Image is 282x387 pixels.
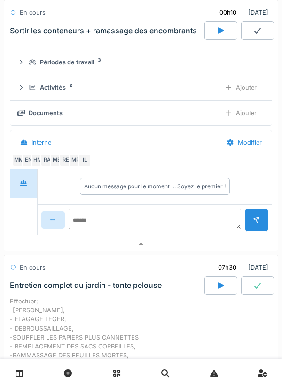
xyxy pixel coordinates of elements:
[12,154,25,167] div: MM
[31,154,44,167] div: HM
[219,8,236,17] div: 00h10
[59,154,72,167] div: RE
[219,134,270,151] div: Modifier
[14,54,268,71] summary: Périodes de travail3
[217,104,265,122] div: Ajouter
[210,259,272,276] div: [DATE]
[20,8,46,17] div: En cours
[10,297,272,369] div: Effectuer; -[PERSON_NAME], - ELAGAGE LEGER, - DEBROUSSAILLAGE, -SOUFFLER LES PAPIERS PLUS CANNETT...
[69,154,82,167] div: MP
[40,83,66,92] div: Activités
[20,263,46,272] div: En cours
[50,154,63,167] div: ME
[10,26,197,35] div: Sortir les conteneurs + ramassage des encombrants
[40,58,94,67] div: Périodes de travail
[218,263,236,272] div: 07h30
[31,138,51,147] div: Interne
[29,108,63,117] div: Documents
[211,4,272,21] div: [DATE]
[84,182,226,191] div: Aucun message pour le moment … Soyez le premier !
[22,154,35,167] div: EN
[10,281,162,290] div: Entretien complet du jardin - tonte pelouse
[78,154,91,167] div: IL
[217,79,265,96] div: Ajouter
[14,79,268,96] summary: Activités2Ajouter
[40,154,54,167] div: RA
[14,104,268,122] summary: DocumentsAjouter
